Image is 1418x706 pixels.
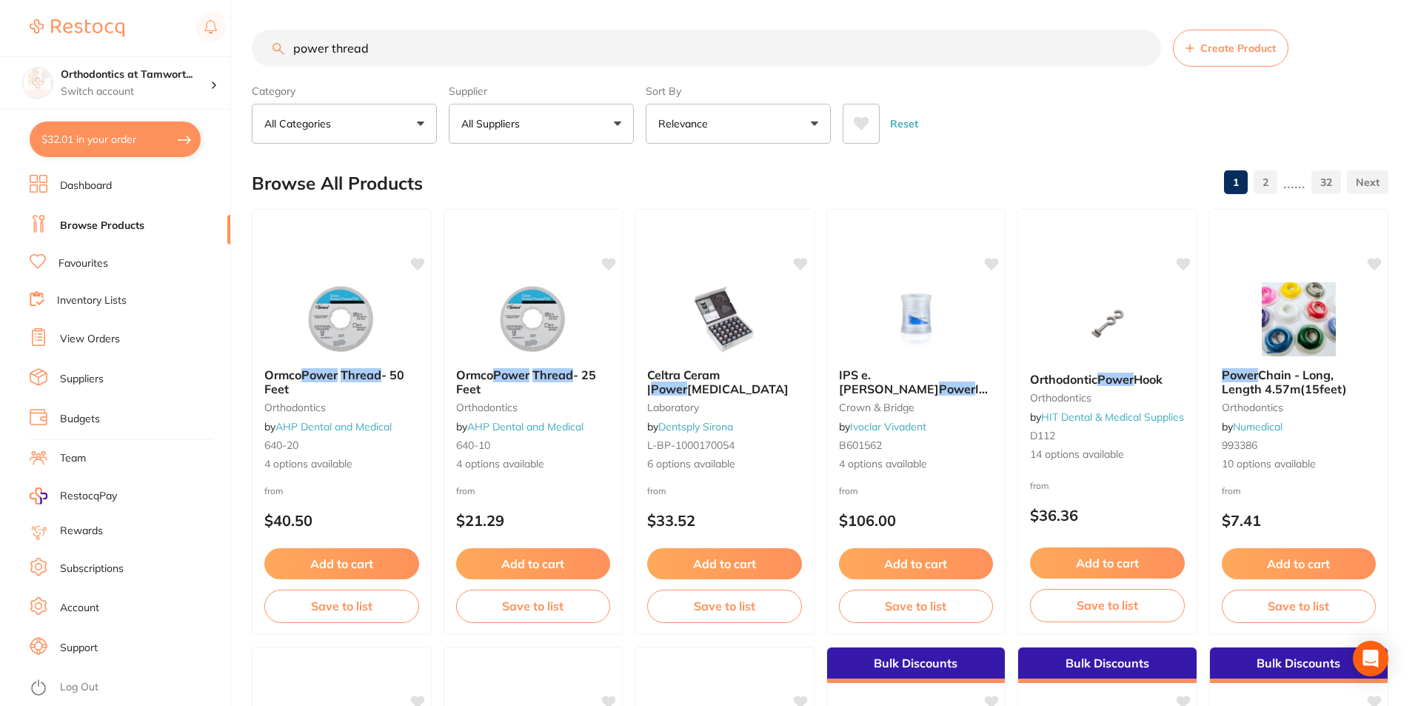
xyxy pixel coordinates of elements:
span: from [1222,485,1241,496]
span: Hook [1134,372,1163,387]
small: laboratory [647,402,802,413]
b: Power Chain - Long, Length 4.57m(15feet) [1222,368,1377,396]
span: Orthodontic [1030,372,1097,387]
em: Power [1097,372,1134,387]
span: 640-10 [456,439,490,452]
p: Relevance [658,116,714,131]
button: Add to cart [647,548,802,579]
button: Save to list [1030,589,1185,622]
button: Add to cart [264,548,419,579]
button: Add to cart [1222,548,1377,579]
a: HIT Dental & Medical Supplies [1041,410,1184,424]
button: Save to list [839,590,994,622]
a: 1 [1224,167,1248,197]
span: 4 options available [456,457,611,472]
b: Celtra Ceram | Power Dentin [647,368,802,396]
button: Add to cart [456,548,611,579]
a: Rewards [60,524,103,539]
em: Power [651,382,687,396]
button: $32.01 in your order [30,121,201,157]
b: IPS e.max Ceram Power Incisal 20g [839,368,994,396]
a: Team [60,451,86,466]
button: Reset [886,104,923,144]
a: AHP Dental and Medical [467,420,583,433]
a: AHP Dental and Medical [275,420,392,433]
b: Ormco Power Thread - 25 Feet [456,368,611,396]
img: Celtra Ceram | Power Dentin [676,282,772,356]
a: Favourites [58,256,108,271]
small: orthodontics [456,402,611,413]
span: 4 options available [839,457,994,472]
span: L-BP-1000170054 [647,439,735,452]
span: D112 [1030,429,1055,442]
a: 32 [1311,167,1341,197]
span: from [456,485,475,496]
p: $7.41 [1222,512,1377,529]
p: $40.50 [264,512,419,529]
h2: Browse All Products [252,173,423,194]
img: Ormco Power Thread - 50 Feet [293,282,389,356]
span: Create Product [1200,42,1276,54]
span: from [264,485,284,496]
em: Power [493,367,529,382]
em: Power [301,367,338,382]
input: Search Products [252,30,1161,67]
b: Ormco Power Thread - 50 Feet [264,368,419,396]
div: Open Intercom Messenger [1353,641,1388,676]
span: 14 options available [1030,447,1185,462]
em: Power [939,382,975,396]
span: from [839,485,858,496]
p: $106.00 [839,512,994,529]
em: Power [1222,367,1258,382]
button: Log Out [30,676,226,700]
img: Orthodontic Power Hook [1059,287,1155,361]
a: Account [60,601,99,616]
button: All Suppliers [449,104,634,144]
a: Suppliers [60,372,104,387]
label: Supplier [449,84,634,98]
label: Sort By [646,84,831,98]
span: Ormco [456,367,493,382]
a: Browse Products [60,219,144,233]
div: Bulk Discounts [827,647,1006,683]
p: Switch account [61,84,210,99]
p: $33.52 [647,512,802,529]
span: - 25 Feet [456,367,596,396]
a: Numedical [1233,420,1282,433]
a: Subscriptions [60,562,124,576]
button: Save to list [456,590,611,622]
span: 4 options available [264,457,419,472]
button: All Categories [252,104,437,144]
button: Save to list [1222,590,1377,622]
small: crown & bridge [839,402,994,413]
img: RestocqPay [30,487,47,504]
span: from [1030,480,1049,491]
span: - 50 Feet [264,367,404,396]
a: View Orders [60,332,120,347]
span: by [1222,420,1282,433]
img: Orthodontics at Tamworth [23,68,53,98]
span: by [1030,410,1184,424]
small: orthodontics [264,402,419,413]
span: Ormco [264,367,301,382]
span: 993386 [1222,439,1257,452]
img: Ormco Power Thread - 25 Feet [485,282,581,356]
a: Dentsply Sirona [658,420,733,433]
a: Dashboard [60,179,112,193]
span: IPS e.[PERSON_NAME] [839,367,939,396]
em: Thread [532,367,573,382]
a: Ivoclar Vivadent [850,420,926,433]
span: RestocqPay [60,489,117,504]
span: by [839,420,926,433]
div: Bulk Discounts [1018,647,1197,683]
button: Add to cart [839,548,994,579]
span: B601562 [839,439,882,452]
span: 640-20 [264,439,298,452]
span: [MEDICAL_DATA] [687,382,789,396]
span: 10 options available [1222,457,1377,472]
img: Power Chain - Long, Length 4.57m(15feet) [1251,282,1347,356]
h4: Orthodontics at Tamworth [61,67,210,82]
button: Relevance [646,104,831,144]
button: Create Product [1173,30,1288,67]
small: orthodontics [1222,402,1377,413]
